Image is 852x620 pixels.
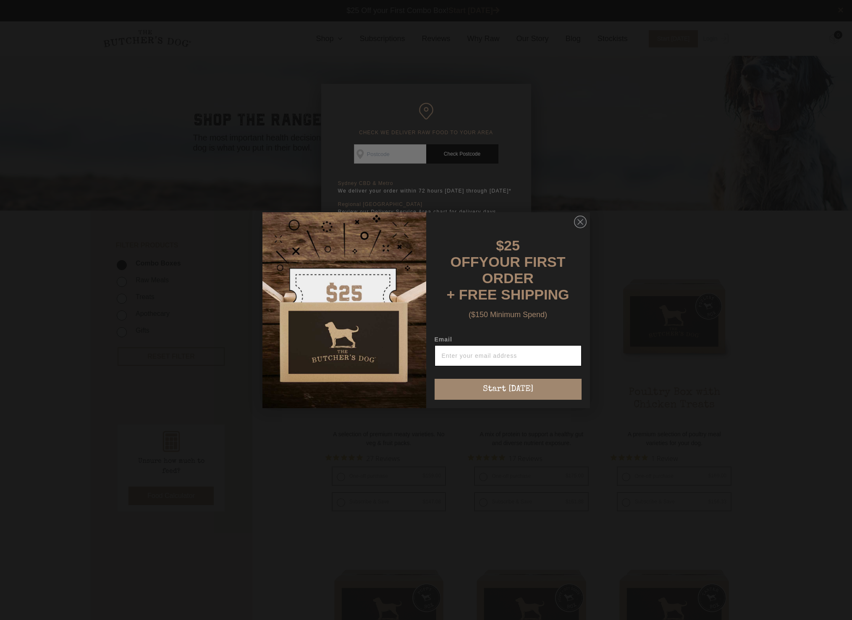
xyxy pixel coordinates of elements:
[447,254,569,302] span: YOUR FIRST ORDER + FREE SHIPPING
[435,379,582,400] button: Start [DATE]
[435,345,582,366] input: Enter your email address
[451,237,520,270] span: $25 OFF
[435,336,582,345] label: Email
[574,216,587,228] button: Close dialog
[262,212,426,408] img: d0d537dc-5429-4832-8318-9955428ea0a1.jpeg
[469,310,547,319] span: ($150 Minimum Spend)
